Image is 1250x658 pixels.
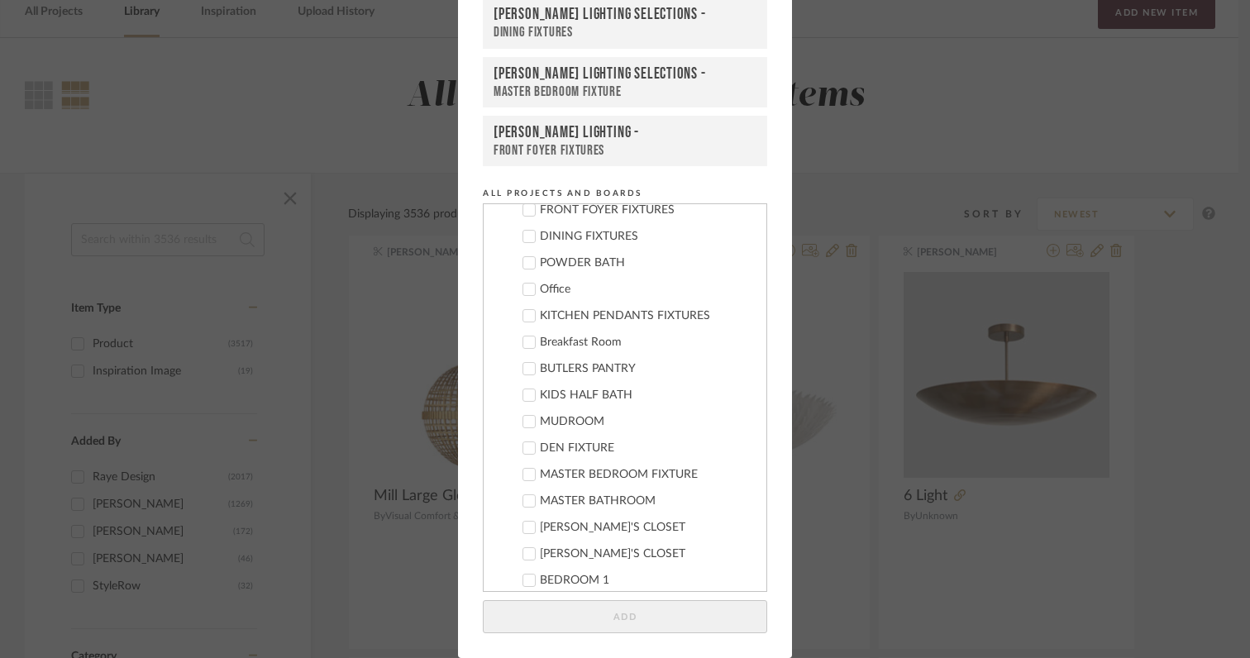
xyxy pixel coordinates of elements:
div: MASTER BEDROOM FIXTURE [540,468,753,482]
div: [PERSON_NAME] Lighting - [494,123,756,142]
div: Front Foyer Fixtures [494,142,756,159]
div: Breakfast Room [540,336,753,350]
div: BEDROOM 1 [540,574,753,588]
div: BUTLERS PANTRY [540,362,753,376]
div: DINING FIXTURES [540,230,753,244]
div: MUDROOM [540,415,753,429]
div: DEN FIXTURE [540,441,753,455]
button: Add [483,600,767,634]
div: FRONT FOYER FIXTURES [540,203,753,217]
div: POWDER BATH [540,256,753,270]
div: DINING FIXTURES [494,24,756,41]
div: [PERSON_NAME]'S CLOSET [540,521,753,535]
div: KIDS HALF BATH [540,389,753,403]
div: Office [540,283,753,297]
div: [PERSON_NAME]'S CLOSET [540,547,753,561]
div: [PERSON_NAME] Lighting Selections - [494,5,756,25]
div: MASTER BATHROOM [540,494,753,508]
div: MASTER BEDROOM FIXTURE [494,83,756,100]
div: KITCHEN PENDANTS FIXTURES [540,309,753,323]
div: All Projects and Boards [483,186,767,201]
div: [PERSON_NAME] Lighting Selections - [494,64,756,83]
